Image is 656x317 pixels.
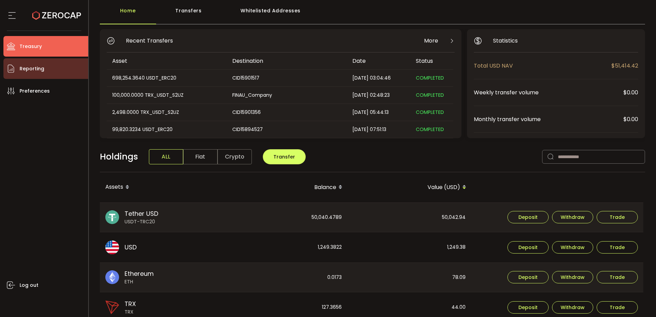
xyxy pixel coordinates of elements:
div: Assets [100,181,224,193]
div: Asset [107,57,227,65]
button: Trade [597,301,638,314]
span: Treasury [20,42,42,51]
span: Recent Transfers [126,36,173,45]
span: Preferences [20,86,50,96]
button: Trade [597,241,638,254]
span: Total USD NAV [474,61,611,70]
span: Transfer [273,153,295,160]
button: Deposit [507,301,549,314]
div: 698,254.3640 USDT_ERC20 [107,74,226,82]
div: Status [410,57,453,65]
span: Tether USD [125,209,158,218]
button: Trade [597,211,638,223]
span: $0.00 [623,115,638,124]
img: usd_portfolio.svg [105,240,119,254]
button: Transfer [263,149,306,164]
span: COMPLETED [416,126,444,133]
img: trx_portfolio.png [105,301,119,314]
div: Balance [224,181,348,193]
div: 100,000.0000 TRX_USDT_S2UZ [107,91,226,99]
div: Date [347,57,410,65]
span: Deposit [518,245,538,250]
span: Withdraw [561,245,585,250]
div: [DATE] 05:44:13 [347,108,410,116]
span: Trade [610,245,625,250]
span: Reporting [20,64,44,74]
div: 1,249.3822 [224,232,347,262]
div: CID15894527 [227,126,346,133]
span: USD [125,243,137,252]
button: Withdraw [552,241,593,254]
span: Withdraw [561,275,585,280]
button: Deposit [507,241,549,254]
div: [DATE] 03:04:46 [347,74,410,82]
iframe: Chat Widget [622,284,656,317]
span: Trade [610,215,625,220]
div: Home [100,4,156,24]
span: Holdings [100,150,138,163]
div: [DATE] 02:48:23 [347,91,410,99]
span: Log out [20,280,38,290]
span: COMPLETED [416,74,444,81]
div: 2,498.0000 TRX_USDT_S2UZ [107,108,226,116]
span: Crypto [218,149,252,164]
div: Whitelisted Addresses [221,4,320,24]
span: TRX [125,308,136,316]
span: Withdraw [561,215,585,220]
div: CID15901517 [227,74,346,82]
button: Withdraw [552,271,593,283]
span: ALL [149,149,183,164]
span: TRX [125,299,136,308]
div: Value (USD) [348,181,472,193]
span: $0.00 [623,88,638,97]
span: USDT-TRC20 [125,218,158,225]
div: 99,820.3234 USDT_ERC20 [107,126,226,133]
div: Destination [227,57,347,65]
div: CID15901356 [227,108,346,116]
img: usdt_portfolio.svg [105,210,119,224]
span: Ethereum [125,269,154,278]
span: Weekly transfer volume [474,88,623,97]
span: COMPLETED [416,92,444,98]
div: 50,040.4789 [224,203,347,232]
span: More [424,36,438,45]
div: 0.0173 [224,263,347,292]
img: eth_portfolio.svg [105,270,119,284]
span: Statistics [493,36,518,45]
span: Deposit [518,305,538,310]
span: Trade [610,275,625,280]
div: FINAU_Company [227,91,346,99]
button: Withdraw [552,211,593,223]
button: Trade [597,271,638,283]
button: Deposit [507,211,549,223]
span: Fiat [183,149,218,164]
div: 50,042.94 [348,203,471,232]
div: 78.09 [348,263,471,292]
div: Transfers [156,4,221,24]
span: Deposit [518,275,538,280]
span: Deposit [518,215,538,220]
span: COMPLETED [416,109,444,116]
div: [DATE] 07:51:13 [347,126,410,133]
button: Deposit [507,271,549,283]
span: Trade [610,305,625,310]
span: Withdraw [561,305,585,310]
span: ETH [125,278,154,285]
span: Monthly transfer volume [474,115,623,124]
button: Withdraw [552,301,593,314]
div: 1,249.38 [348,232,471,262]
span: $51,414.42 [611,61,638,70]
